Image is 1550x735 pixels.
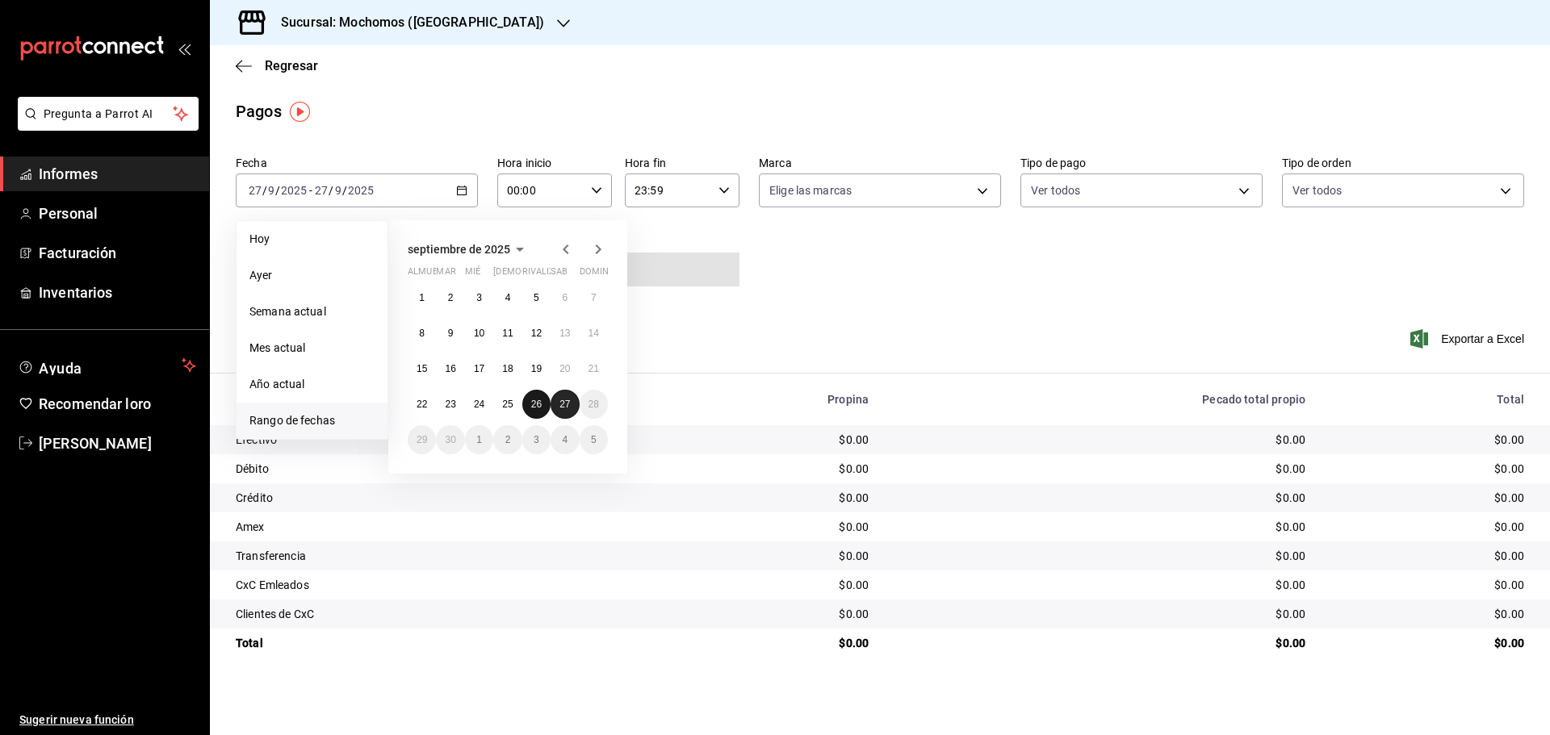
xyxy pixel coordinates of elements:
[589,328,599,339] font: 14
[236,462,269,475] font: Débito
[531,328,542,339] font: 12
[589,328,599,339] abbr: 14 de septiembre de 2025
[502,399,513,410] abbr: 25 de septiembre de 2025
[39,395,151,412] font: Recomendar loro
[522,283,551,312] button: 5 de septiembre de 2025
[448,328,454,339] font: 9
[448,328,454,339] abbr: 9 de septiembre de 2025
[559,328,570,339] font: 13
[280,184,308,197] input: ----
[580,425,608,454] button: 5 de octubre de 2025
[236,491,273,504] font: Crédito
[236,58,318,73] button: Regresar
[290,102,310,122] button: Marcador de información sobre herramientas
[39,244,116,261] font: Facturación
[408,283,436,312] button: 1 de septiembre de 2025
[419,328,425,339] abbr: 8 de septiembre de 2025
[347,184,375,197] input: ----
[1494,578,1524,591] font: $0.00
[559,363,570,374] font: 20
[531,328,542,339] abbr: 12 de septiembre de 2025
[417,363,427,374] abbr: 15 de septiembre de 2025
[1494,637,1524,649] font: $0.00
[436,354,464,383] button: 16 de septiembre de 2025
[445,363,455,374] font: 16
[502,328,513,339] abbr: 11 de septiembre de 2025
[551,425,579,454] button: 4 de octubre de 2025
[1282,157,1351,169] font: Tipo de orden
[476,292,482,303] abbr: 3 de septiembre de 2025
[314,184,329,197] input: --
[342,184,347,197] font: /
[1414,329,1524,349] button: Exportar a Excel
[474,363,484,374] abbr: 17 de septiembre de 2025
[436,283,464,312] button: 2 de septiembre de 2025
[839,578,869,591] font: $0.00
[589,363,599,374] abbr: 21 de septiembre de 2025
[465,266,480,277] font: mié
[329,184,333,197] font: /
[249,414,335,427] font: Rango de fechas
[839,462,869,475] font: $0.00
[1494,433,1524,446] font: $0.00
[1276,608,1305,620] font: $0.00
[493,390,522,419] button: 25 de septiembre de 2025
[474,328,484,339] font: 10
[591,292,597,303] font: 7
[522,266,567,277] font: rivalizar
[408,266,455,277] font: almuerzo
[531,363,542,374] abbr: 19 de septiembre de 2025
[1276,520,1305,533] font: $0.00
[502,363,513,374] abbr: 18 de septiembre de 2025
[445,434,455,445] font: 30
[591,292,597,303] abbr: 7 de septiembre de 2025
[559,399,570,410] font: 27
[580,354,608,383] button: 21 de septiembre de 2025
[436,266,455,277] font: mar
[1276,462,1305,475] font: $0.00
[267,184,275,197] input: --
[493,319,522,348] button: 11 de septiembre de 2025
[476,434,482,445] font: 1
[408,390,436,419] button: 22 de septiembre de 2025
[625,157,666,169] font: Hora fin
[562,292,568,303] abbr: 6 de septiembre de 2025
[534,292,539,303] abbr: 5 de septiembre de 2025
[591,434,597,445] abbr: 5 de octubre de 2025
[39,435,152,452] font: [PERSON_NAME]
[19,713,134,726] font: Sugerir nueva función
[445,363,455,374] abbr: 16 de septiembre de 2025
[408,425,436,454] button: 29 de septiembre de 2025
[1441,332,1524,345] font: Exportar a Excel
[551,354,579,383] button: 20 de septiembre de 2025
[436,425,464,454] button: 30 de septiembre de 2025
[419,328,425,339] font: 8
[436,319,464,348] button: 9 de septiembre de 2025
[476,434,482,445] abbr: 1 de octubre de 2025
[474,363,484,374] font: 17
[236,637,263,649] font: Total
[265,58,318,73] font: Regresar
[589,363,599,374] font: 21
[551,266,568,277] font: sab
[1494,491,1524,504] font: $0.00
[1020,157,1087,169] font: Tipo de pago
[1276,578,1305,591] font: $0.00
[559,399,570,410] abbr: 27 de septiembre de 2025
[1276,491,1305,504] font: $0.00
[1031,184,1080,197] font: Ver todos
[476,292,482,303] font: 3
[236,157,267,169] font: Fecha
[236,578,309,591] font: CxC Emleados
[580,266,618,277] font: dominio
[39,205,98,222] font: Personal
[580,319,608,348] button: 14 de septiembre de 2025
[445,434,455,445] abbr: 30 de septiembre de 2025
[522,319,551,348] button: 12 de septiembre de 2025
[408,266,455,283] abbr: lunes
[839,608,869,620] font: $0.00
[551,390,579,419] button: 27 de septiembre de 2025
[417,434,427,445] abbr: 29 de septiembre de 2025
[436,390,464,419] button: 23 de septiembre de 2025
[275,184,280,197] font: /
